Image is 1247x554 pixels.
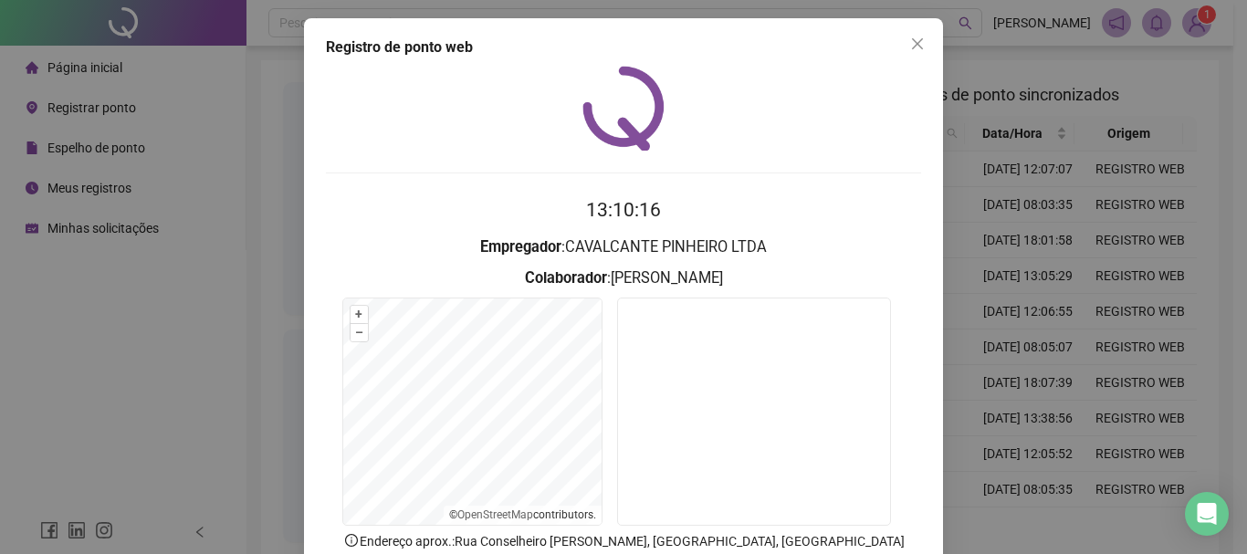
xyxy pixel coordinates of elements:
[480,238,561,256] strong: Empregador
[326,37,921,58] div: Registro de ponto web
[582,66,665,151] img: QRPoint
[525,269,607,287] strong: Colaborador
[910,37,925,51] span: close
[586,199,661,221] time: 13:10:16
[351,324,368,341] button: –
[326,531,921,551] p: Endereço aprox. : Rua Conselheiro [PERSON_NAME], [GEOGRAPHIC_DATA], [GEOGRAPHIC_DATA]
[449,508,596,521] li: © contributors.
[326,267,921,290] h3: : [PERSON_NAME]
[903,29,932,58] button: Close
[343,532,360,549] span: info-circle
[351,306,368,323] button: +
[1185,492,1229,536] div: Open Intercom Messenger
[326,235,921,259] h3: : CAVALCANTE PINHEIRO LTDA
[457,508,533,521] a: OpenStreetMap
